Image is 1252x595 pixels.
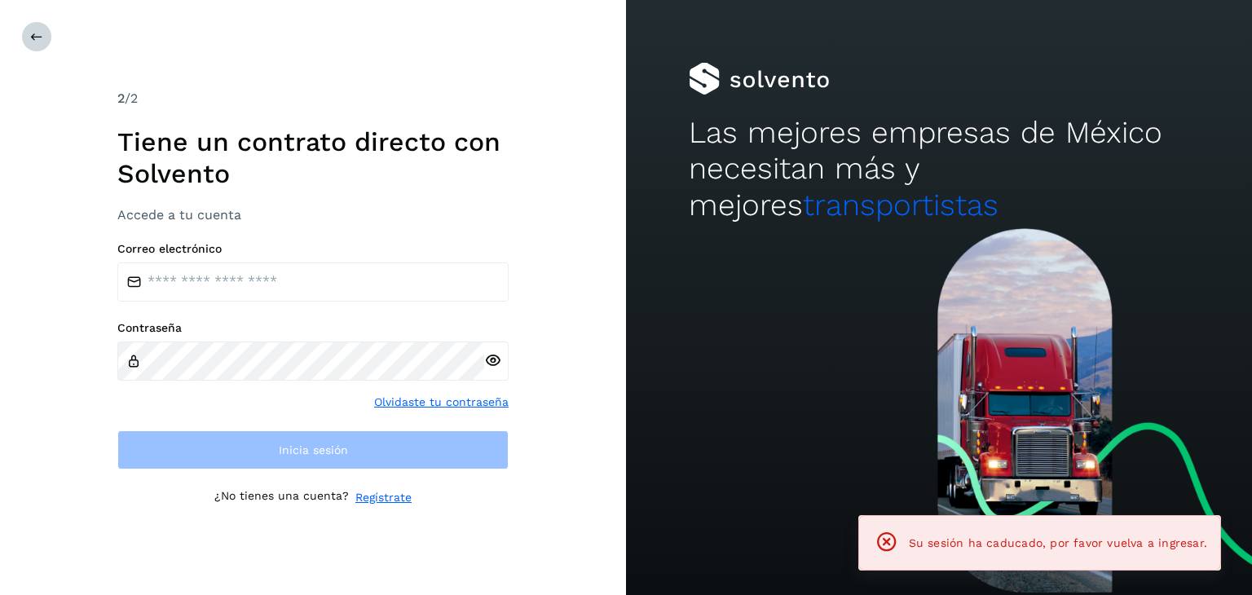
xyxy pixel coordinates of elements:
h2: Las mejores empresas de México necesitan más y mejores [689,115,1189,223]
span: 2 [117,90,125,106]
label: Contraseña [117,321,509,335]
button: Inicia sesión [117,430,509,469]
span: transportistas [803,187,999,223]
p: ¿No tienes una cuenta? [214,489,349,506]
a: Regístrate [355,489,412,506]
h1: Tiene un contrato directo con Solvento [117,126,509,189]
div: /2 [117,89,509,108]
span: Inicia sesión [279,444,348,456]
span: Su sesión ha caducado, por favor vuelva a ingresar. [909,536,1207,549]
h3: Accede a tu cuenta [117,207,509,223]
label: Correo electrónico [117,242,509,256]
a: Olvidaste tu contraseña [374,394,509,411]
